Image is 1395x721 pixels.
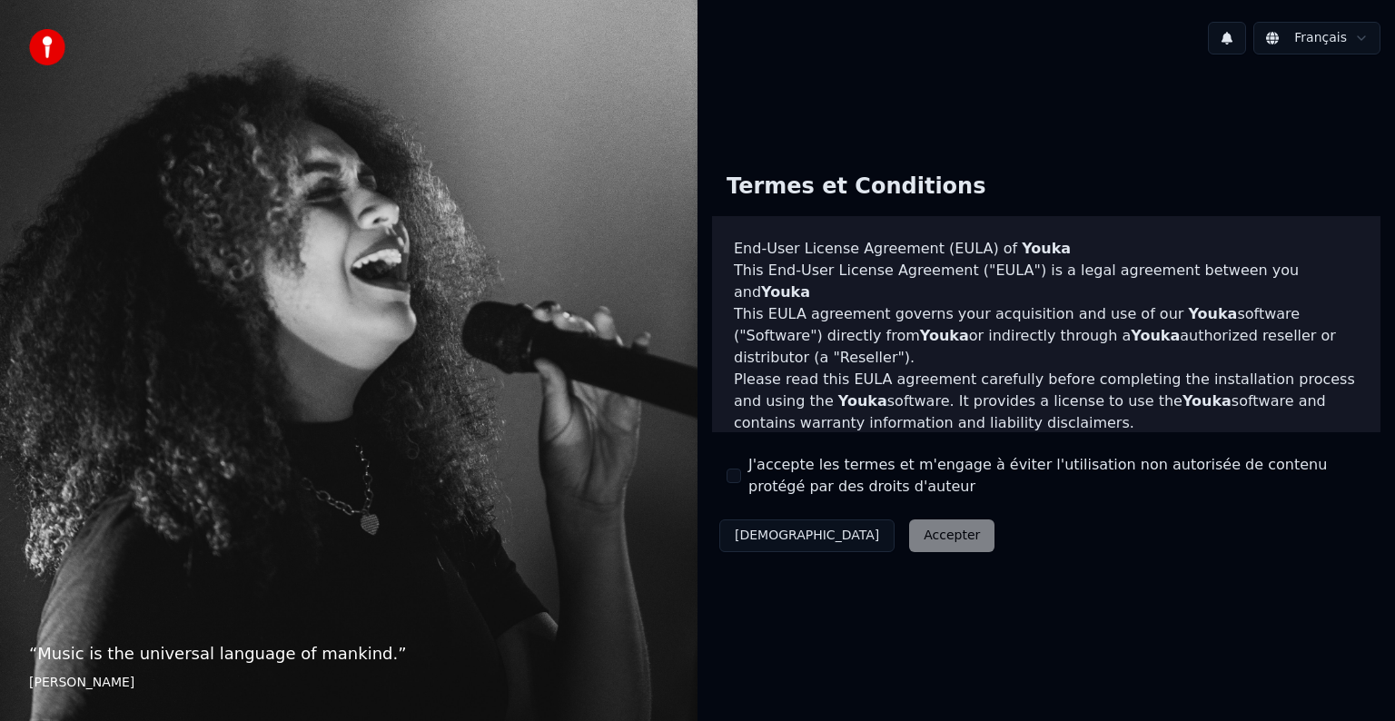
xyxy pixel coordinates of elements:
span: Youka [1131,327,1180,344]
button: [DEMOGRAPHIC_DATA] [719,519,895,552]
label: J'accepte les termes et m'engage à éviter l'utilisation non autorisée de contenu protégé par des ... [748,454,1366,498]
p: This End-User License Agreement ("EULA") is a legal agreement between you and [734,260,1359,303]
span: Youka [1022,240,1071,257]
h3: End-User License Agreement (EULA) of [734,238,1359,260]
p: This EULA agreement governs your acquisition and use of our software ("Software") directly from o... [734,303,1359,369]
span: Youka [761,283,810,301]
img: youka [29,29,65,65]
p: Please read this EULA agreement carefully before completing the installation process and using th... [734,369,1359,434]
span: Youka [1188,305,1237,322]
p: “ Music is the universal language of mankind. ” [29,641,668,667]
footer: [PERSON_NAME] [29,674,668,692]
span: Youka [838,392,887,410]
span: Youka [1182,392,1232,410]
span: Youka [920,327,969,344]
div: Termes et Conditions [712,158,1000,216]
